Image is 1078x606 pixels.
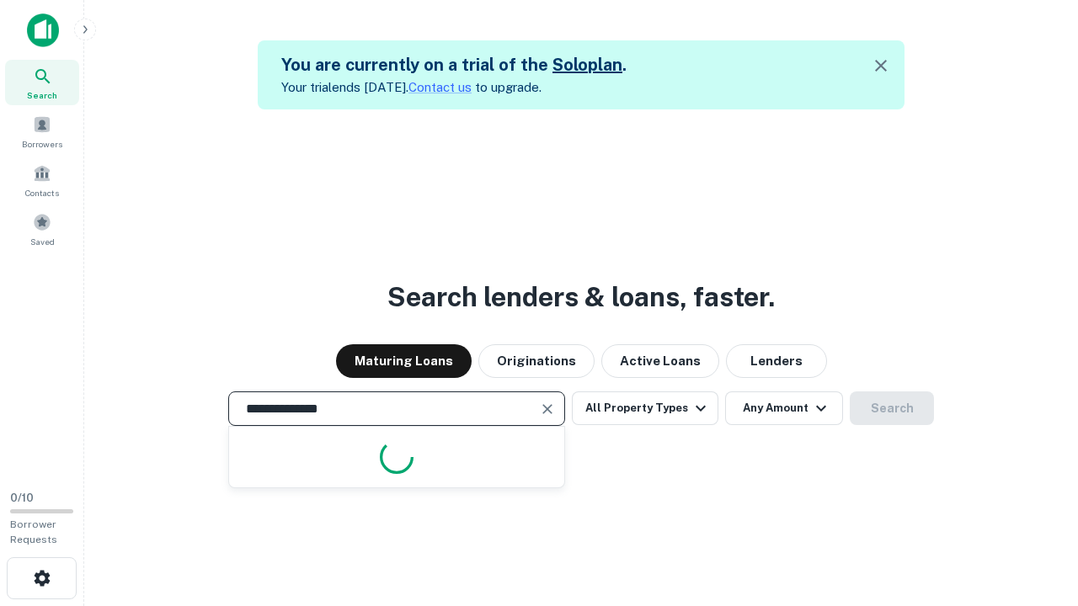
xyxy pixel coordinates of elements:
button: Active Loans [601,344,719,378]
button: Lenders [726,344,827,378]
button: Any Amount [725,391,843,425]
a: Search [5,60,79,105]
span: Saved [30,235,55,248]
a: Soloplan [552,55,622,75]
button: Originations [478,344,595,378]
a: Borrowers [5,109,79,154]
span: Contacts [25,186,59,199]
img: capitalize-icon.png [27,13,59,47]
button: Clear [536,397,559,421]
span: Search [27,88,57,102]
a: Contacts [5,157,79,203]
p: Your trial ends [DATE]. to upgrade. [281,77,627,98]
iframe: Chat Widget [994,417,1078,498]
span: Borrower Requests [10,518,57,545]
button: Maturing Loans [336,344,472,378]
span: 0 / 10 [10,492,34,504]
h3: Search lenders & loans, faster. [387,277,775,317]
a: Contact us [408,80,472,94]
span: Borrowers [22,137,62,151]
button: All Property Types [572,391,718,425]
h5: You are currently on a trial of the . [281,52,627,77]
a: Saved [5,206,79,252]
